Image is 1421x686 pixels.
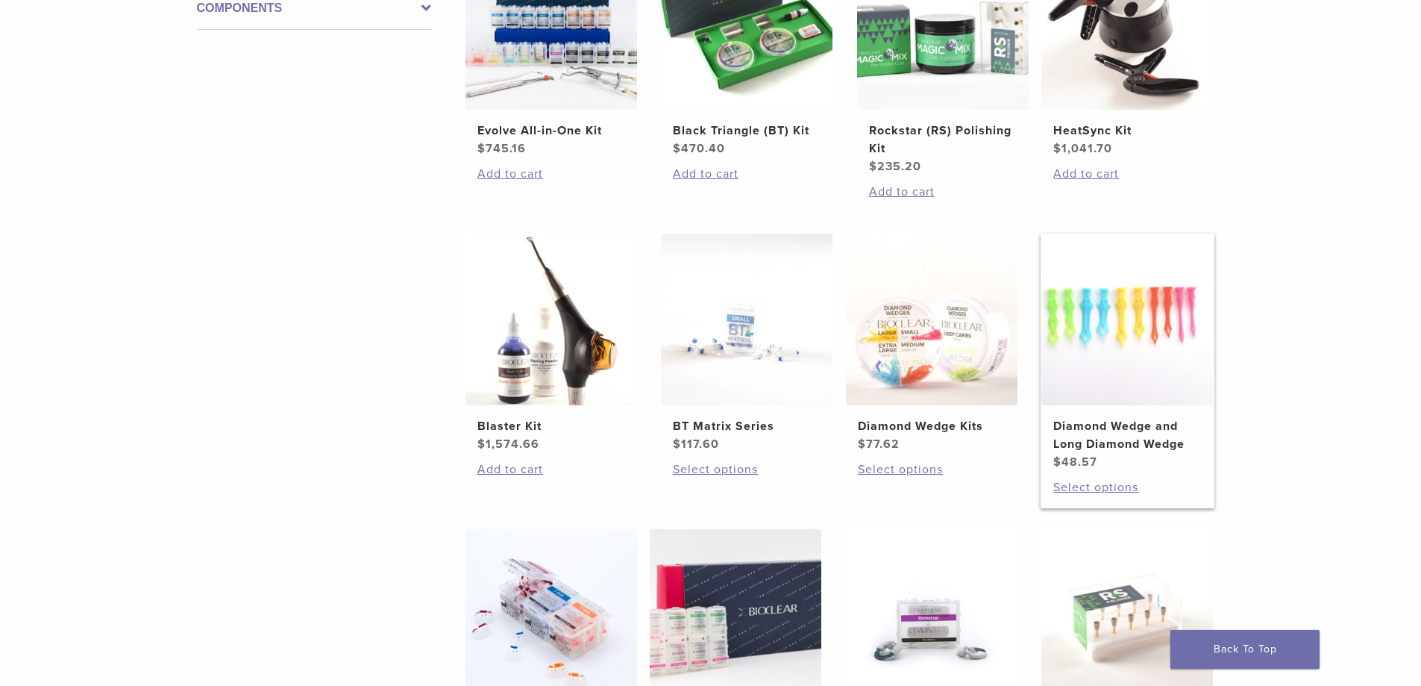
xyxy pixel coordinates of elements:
[477,141,486,156] span: $
[465,234,637,405] img: Blaster Kit
[477,165,625,183] a: Add to cart: “Evolve All-in-One Kit”
[869,183,1017,201] a: Add to cart: “Rockstar (RS) Polishing Kit”
[477,141,526,156] bdi: 745.16
[1170,630,1320,669] a: Back To Top
[869,159,877,174] span: $
[858,461,1006,478] a: Select options for “Diamond Wedge Kits”
[673,141,681,156] span: $
[1041,234,1213,405] img: Diamond Wedge and Long Diamond Wedge
[858,437,866,452] span: $
[1053,141,1061,156] span: $
[477,122,625,140] h2: Evolve All-in-One Kit
[673,165,821,183] a: Add to cart: “Black Triangle (BT) Kit”
[869,122,1017,158] h2: Rockstar (RS) Polishing Kit
[477,417,625,435] h2: Blaster Kit
[869,159,921,174] bdi: 235.20
[1053,165,1201,183] a: Add to cart: “HeatSync Kit”
[1053,141,1112,156] bdi: 1,041.70
[1053,455,1061,470] span: $
[846,234,1017,405] img: Diamond Wedge Kits
[858,437,900,452] bdi: 77.62
[673,437,681,452] span: $
[673,417,821,435] h2: BT Matrix Series
[845,234,1019,453] a: Diamond Wedge KitsDiamond Wedge Kits $77.62
[660,234,834,453] a: BT Matrix SeriesBT Matrix Series $117.60
[477,437,486,452] span: $
[673,461,821,478] a: Select options for “BT Matrix Series”
[661,234,832,405] img: BT Matrix Series
[465,234,639,453] a: Blaster KitBlaster Kit $1,574.66
[673,141,725,156] bdi: 470.40
[1053,478,1201,496] a: Select options for “Diamond Wedge and Long Diamond Wedge”
[1053,455,1097,470] bdi: 48.57
[477,461,625,478] a: Add to cart: “Blaster Kit”
[858,417,1006,435] h2: Diamond Wedge Kits
[1053,122,1201,140] h2: HeatSync Kit
[673,122,821,140] h2: Black Triangle (BT) Kit
[1053,417,1201,453] h2: Diamond Wedge and Long Diamond Wedge
[1041,234,1214,471] a: Diamond Wedge and Long Diamond WedgeDiamond Wedge and Long Diamond Wedge $48.57
[477,437,539,452] bdi: 1,574.66
[673,437,719,452] bdi: 117.60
